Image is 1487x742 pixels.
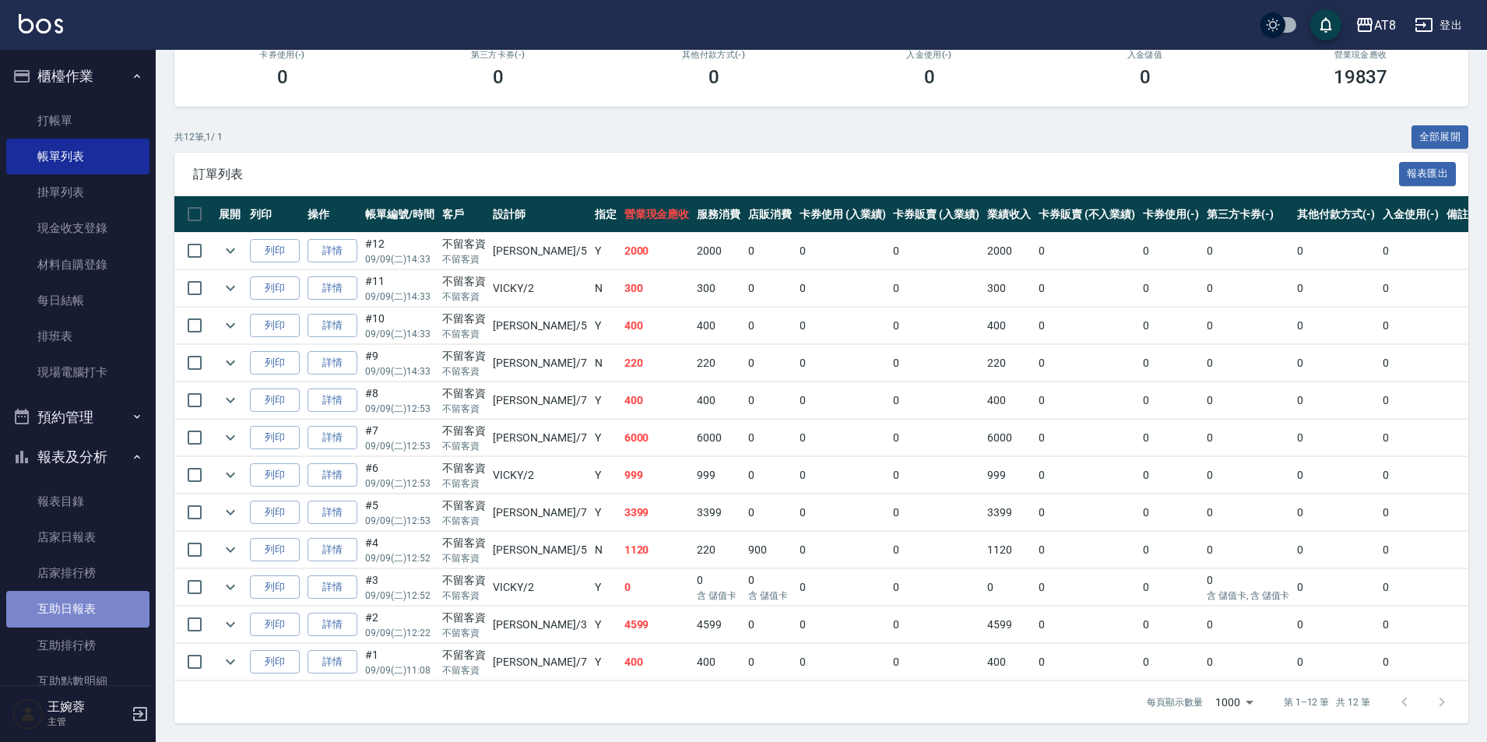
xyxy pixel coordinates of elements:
[889,644,983,680] td: 0
[250,613,300,637] button: 列印
[250,426,300,450] button: 列印
[365,252,434,266] p: 09/09 (二) 14:33
[489,308,590,344] td: [PERSON_NAME] /5
[308,389,357,413] a: 詳情
[620,644,694,680] td: 400
[1379,420,1443,456] td: 0
[1139,308,1203,344] td: 0
[250,501,300,525] button: 列印
[1056,50,1234,60] h2: 入金儲值
[744,457,796,494] td: 0
[1139,345,1203,382] td: 0
[6,139,149,174] a: 帳單列表
[1035,420,1139,456] td: 0
[744,569,796,606] td: 0
[1203,532,1294,568] td: 0
[591,382,620,419] td: Y
[442,460,486,476] div: 不留客資
[47,699,127,715] h5: 王婉蓉
[796,644,890,680] td: 0
[12,698,44,730] img: Person
[308,276,357,301] a: 詳情
[744,233,796,269] td: 0
[308,463,357,487] a: 詳情
[361,532,438,568] td: #4
[1310,9,1341,40] button: save
[889,233,983,269] td: 0
[365,514,434,528] p: 09/09 (二) 12:53
[215,196,246,233] th: 展開
[250,276,300,301] button: 列印
[620,270,694,307] td: 300
[361,457,438,494] td: #6
[219,538,242,561] button: expand row
[1203,270,1294,307] td: 0
[442,385,486,402] div: 不留客資
[489,420,590,456] td: [PERSON_NAME] /7
[1293,420,1379,456] td: 0
[1035,569,1139,606] td: 0
[442,348,486,364] div: 不留客資
[1035,457,1139,494] td: 0
[246,196,304,233] th: 列印
[6,318,149,354] a: 排班表
[308,613,357,637] a: 詳情
[361,420,438,456] td: #7
[889,382,983,419] td: 0
[889,345,983,382] td: 0
[47,715,127,729] p: 主管
[1139,233,1203,269] td: 0
[6,247,149,283] a: 材料自購登錄
[1374,16,1396,35] div: AT8
[693,494,744,531] td: 3399
[796,345,890,382] td: 0
[796,420,890,456] td: 0
[193,167,1399,182] span: 訂單列表
[1293,532,1379,568] td: 0
[1379,345,1443,382] td: 0
[365,290,434,304] p: 09/09 (二) 14:33
[193,50,371,60] h2: 卡券使用(-)
[365,402,434,416] p: 09/09 (二) 12:53
[250,538,300,562] button: 列印
[1411,125,1469,149] button: 全部展開
[1035,532,1139,568] td: 0
[219,314,242,337] button: expand row
[744,532,796,568] td: 900
[889,532,983,568] td: 0
[693,196,744,233] th: 服務消費
[983,420,1035,456] td: 6000
[442,402,486,416] p: 不留客資
[620,382,694,419] td: 400
[1139,420,1203,456] td: 0
[1203,569,1294,606] td: 0
[744,420,796,456] td: 0
[1203,607,1294,643] td: 0
[591,196,620,233] th: 指定
[365,551,434,565] p: 09/09 (二) 12:52
[1139,382,1203,419] td: 0
[308,314,357,338] a: 詳情
[748,589,792,603] p: 含 儲值卡
[1379,308,1443,344] td: 0
[983,196,1035,233] th: 業績收入
[442,610,486,626] div: 不留客資
[591,457,620,494] td: Y
[308,575,357,600] a: 詳情
[219,613,242,636] button: expand row
[489,644,590,680] td: [PERSON_NAME] /7
[1271,50,1450,60] h2: 營業現金應收
[983,532,1035,568] td: 1120
[796,308,890,344] td: 0
[1293,233,1379,269] td: 0
[591,308,620,344] td: Y
[1349,9,1402,41] button: AT8
[304,196,361,233] th: 操作
[1203,494,1294,531] td: 0
[219,389,242,412] button: expand row
[250,351,300,375] button: 列印
[1293,494,1379,531] td: 0
[442,236,486,252] div: 不留客資
[796,382,890,419] td: 0
[591,569,620,606] td: Y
